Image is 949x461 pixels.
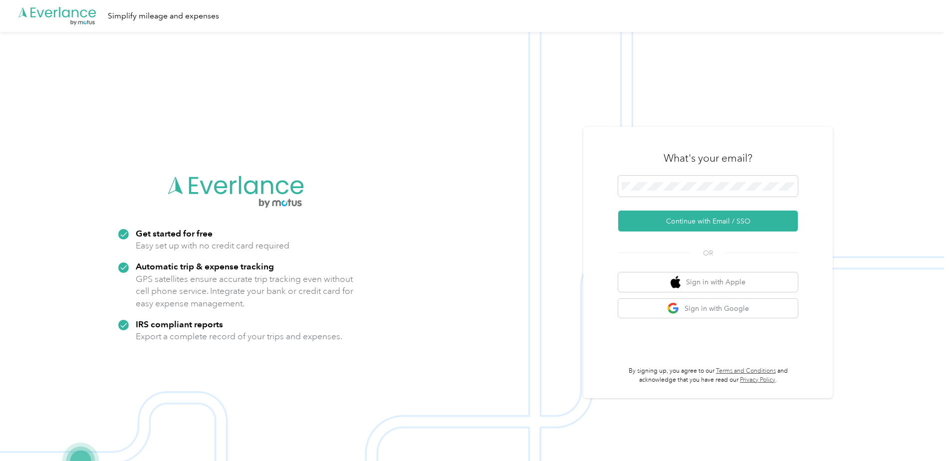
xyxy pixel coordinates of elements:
[136,330,342,343] p: Export a complete record of your trips and expenses.
[136,239,289,252] p: Easy set up with no credit card required
[136,319,223,329] strong: IRS compliant reports
[618,211,798,231] button: Continue with Email / SSO
[664,151,752,165] h3: What's your email?
[108,10,219,22] div: Simplify mileage and expenses
[618,367,798,384] p: By signing up, you agree to our and acknowledge that you have read our .
[740,376,775,384] a: Privacy Policy
[691,248,725,258] span: OR
[716,367,776,375] a: Terms and Conditions
[667,302,680,315] img: google logo
[136,261,274,271] strong: Automatic trip & expense tracking
[671,276,681,288] img: apple logo
[136,273,354,310] p: GPS satellites ensure accurate trip tracking even without cell phone service. Integrate your bank...
[618,299,798,318] button: google logoSign in with Google
[136,228,213,238] strong: Get started for free
[618,272,798,292] button: apple logoSign in with Apple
